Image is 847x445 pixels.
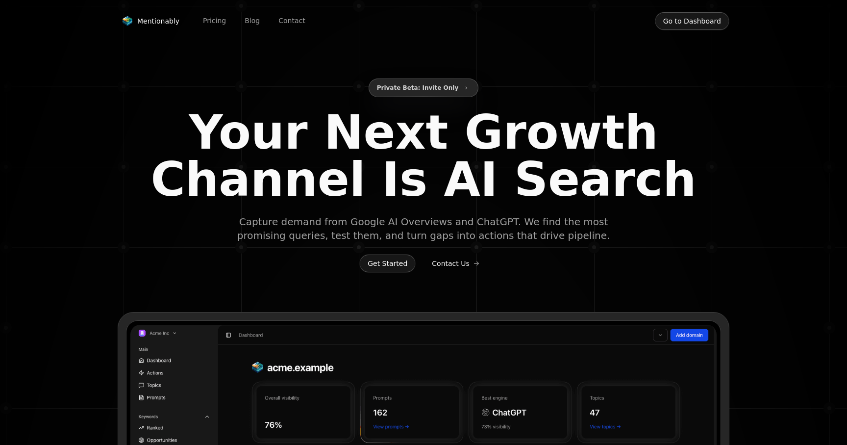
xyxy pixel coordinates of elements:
[423,254,487,273] button: Contact Us
[122,16,133,26] img: Mentionably logo
[377,82,459,94] span: Private Beta: Invite Only
[137,16,179,26] span: Mentionably
[655,12,729,30] button: Go to Dashboard
[237,13,268,28] a: Blog
[432,259,469,268] span: Contact Us
[271,13,313,28] a: Contact
[235,215,612,242] span: Capture demand from Google AI Overviews and ChatGPT. We find the most promising queries, test the...
[359,254,416,273] button: Get Started
[118,14,183,28] a: Mentionably
[369,79,479,97] button: Private Beta: Invite Only
[141,109,706,203] span: Your Next Growth Channel Is AI Search
[195,13,234,28] a: Pricing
